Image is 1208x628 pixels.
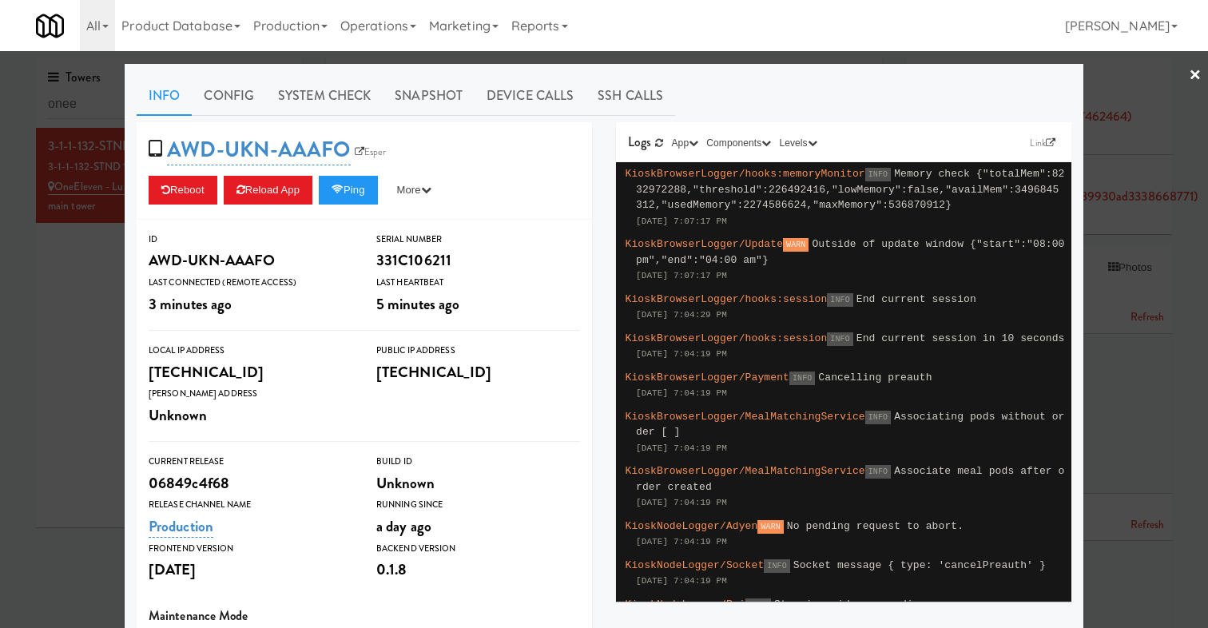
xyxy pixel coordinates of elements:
[783,238,809,252] span: WARN
[149,541,352,557] div: Frontend Version
[149,343,352,359] div: Local IP Address
[149,454,352,470] div: Current Release
[149,275,352,291] div: Last Connected (Remote Access)
[626,559,765,571] span: KioskNodeLogger/Socket
[626,238,784,250] span: KioskBrowserLogger/Update
[818,372,932,384] span: Cancelling preauth
[856,332,1065,344] span: End current session in 10 seconds
[636,498,727,507] span: [DATE] 7:04:19 PM
[149,556,352,583] div: [DATE]
[376,470,580,497] div: Unknown
[789,372,815,385] span: INFO
[149,232,352,248] div: ID
[636,537,727,547] span: [DATE] 7:04:19 PM
[745,598,771,612] span: INFO
[192,76,266,116] a: Config
[764,559,789,573] span: INFO
[865,168,891,181] span: INFO
[774,598,926,610] span: Stopping video recording
[757,520,783,534] span: WARN
[827,293,852,307] span: INFO
[376,343,580,359] div: Public IP Address
[1189,51,1202,101] a: ×
[149,359,352,386] div: [TECHNICAL_ID]
[36,12,64,40] img: Micromart
[628,133,651,151] span: Logs
[376,497,580,513] div: Running Since
[351,144,391,160] a: Esper
[636,576,727,586] span: [DATE] 7:04:19 PM
[626,520,758,532] span: KioskNodeLogger/Adyen
[319,176,378,205] button: Ping
[636,310,727,320] span: [DATE] 7:04:29 PM
[865,465,891,479] span: INFO
[636,168,1065,211] span: Memory check {"totalMem":8232972288,"threshold":226492416,"lowMemory":false,"availMem":3496845312...
[636,238,1065,266] span: Outside of update window {"start":"08:00 pm","end":"04:00 am"}
[636,465,1065,493] span: Associate meal pods after order created
[626,332,828,344] span: KioskBrowserLogger/hooks:session
[626,168,865,180] span: KioskBrowserLogger/hooks:memoryMonitor
[626,372,789,384] span: KioskBrowserLogger/Payment
[376,293,459,315] span: 5 minutes ago
[626,411,865,423] span: KioskBrowserLogger/MealMatchingService
[384,176,444,205] button: More
[376,359,580,386] div: [TECHNICAL_ID]
[636,271,727,280] span: [DATE] 7:07:17 PM
[865,411,891,424] span: INFO
[636,349,727,359] span: [DATE] 7:04:19 PM
[636,443,727,453] span: [DATE] 7:04:19 PM
[149,470,352,497] div: 06849c4f68
[376,556,580,583] div: 0.1.8
[383,76,475,116] a: Snapshot
[376,515,431,537] span: a day ago
[149,176,217,205] button: Reboot
[149,497,352,513] div: Release Channel Name
[266,76,383,116] a: System Check
[376,541,580,557] div: Backend Version
[149,386,352,402] div: [PERSON_NAME] Address
[668,135,703,151] button: App
[149,515,213,538] a: Production
[149,247,352,274] div: AWD-UKN-AAAFO
[137,76,192,116] a: Info
[626,293,828,305] span: KioskBrowserLogger/hooks:session
[475,76,586,116] a: Device Calls
[626,598,745,610] span: KioskNodeLogger/Rpi
[636,388,727,398] span: [DATE] 7:04:19 PM
[167,134,350,165] a: AWD-UKN-AAAFO
[702,135,775,151] button: Components
[376,247,580,274] div: 331C106211
[376,232,580,248] div: Serial Number
[636,217,727,226] span: [DATE] 7:07:17 PM
[793,559,1046,571] span: Socket message { type: 'cancelPreauth' }
[586,76,675,116] a: SSH Calls
[856,293,976,305] span: End current session
[787,520,964,532] span: No pending request to abort.
[626,465,865,477] span: KioskBrowserLogger/MealMatchingService
[1026,135,1059,151] a: Link
[224,176,312,205] button: Reload App
[149,293,232,315] span: 3 minutes ago
[376,454,580,470] div: Build Id
[376,275,580,291] div: Last Heartbeat
[149,402,352,429] div: Unknown
[775,135,821,151] button: Levels
[827,332,852,346] span: INFO
[149,606,248,625] span: Maintenance Mode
